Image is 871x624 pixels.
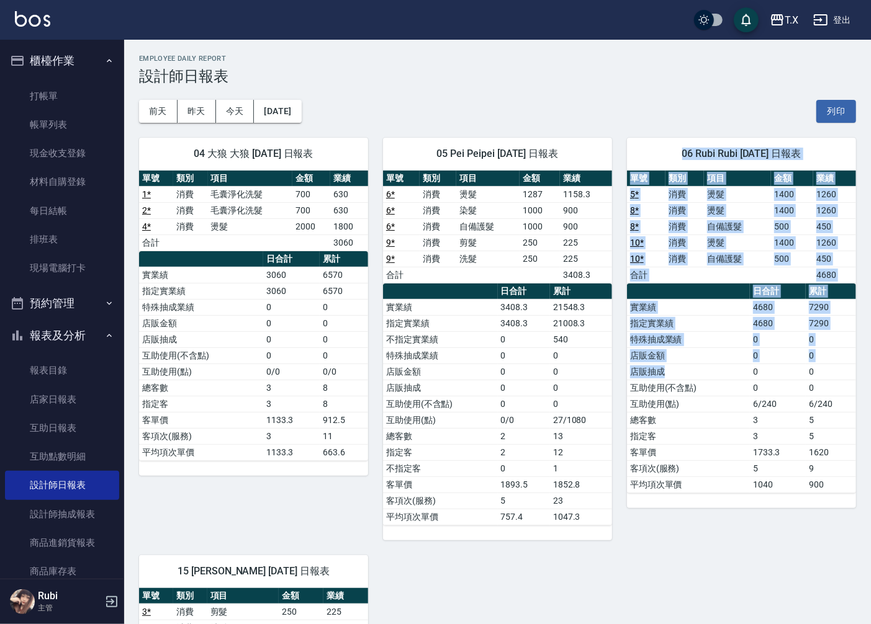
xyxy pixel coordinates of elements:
td: 9 [806,460,855,476]
img: Person [10,589,35,614]
td: 消費 [666,218,704,234]
td: 250 [520,234,560,251]
td: 1047.3 [550,509,612,525]
td: 8 [320,396,368,412]
td: 互助使用(不含點) [383,396,498,412]
td: 0 [263,331,320,347]
td: 1400 [771,186,813,202]
td: 0 [498,460,550,476]
td: 自備護髮 [704,218,771,234]
td: 0 [320,315,368,331]
td: 0/0 [320,363,368,380]
td: 消費 [173,186,207,202]
th: 類別 [420,171,456,187]
td: 21008.3 [550,315,612,331]
td: 店販抽成 [139,331,263,347]
a: 每日結帳 [5,197,119,225]
td: 毛囊淨化洗髮 [208,202,293,218]
button: 登出 [808,9,856,32]
table: a dense table [627,171,856,283]
td: 燙髮 [704,186,771,202]
td: 0 [498,331,550,347]
td: 0 [320,347,368,363]
td: 自備護髮 [456,218,520,234]
td: 630 [330,202,368,218]
td: 燙髮 [704,202,771,218]
td: 700 [292,202,330,218]
td: 1400 [771,234,813,251]
td: 特殊抽成業績 [139,299,263,315]
td: 0 [750,331,806,347]
table: a dense table [383,171,612,283]
td: 指定實業績 [383,315,498,331]
td: 1400 [771,202,813,218]
td: 店販抽成 [383,380,498,396]
td: 互助使用(點) [627,396,750,412]
th: 日合計 [263,251,320,267]
td: 店販金額 [139,315,263,331]
td: 總客數 [139,380,263,396]
button: 今天 [216,100,255,123]
td: 1620 [806,444,855,460]
td: 合計 [139,234,173,251]
td: 900 [560,202,612,218]
table: a dense table [139,251,368,461]
p: 主管 [38,602,101,613]
a: 材料自購登錄 [5,167,119,196]
button: 報表及分析 [5,319,119,352]
td: 4680 [813,267,856,283]
td: 互助使用(不含點) [627,380,750,396]
td: 1000 [520,218,560,234]
td: 5 [806,412,855,428]
th: 累計 [806,283,855,300]
th: 項目 [704,171,771,187]
td: 912.5 [320,412,368,428]
td: 毛囊淨化洗髮 [208,186,293,202]
td: 6/240 [750,396,806,412]
td: 3 [263,380,320,396]
span: 05 Pei Peipei [DATE] 日報表 [398,148,597,160]
td: 0 [806,380,855,396]
td: 11 [320,428,368,444]
td: 3 [263,396,320,412]
table: a dense table [627,283,856,493]
td: 自備護髮 [704,251,771,267]
button: 櫃檯作業 [5,45,119,77]
span: 06 Rubi Rubi [DATE] 日報表 [642,148,841,160]
a: 帳單列表 [5,110,119,139]
th: 日合計 [750,283,806,300]
td: 663.6 [320,444,368,460]
td: 4680 [750,299,806,315]
td: 實業績 [383,299,498,315]
td: 1733.3 [750,444,806,460]
td: 500 [771,251,813,267]
td: 客單價 [383,476,498,493]
td: 3408.3 [498,315,550,331]
button: 預約管理 [5,287,119,319]
td: 店販金額 [627,347,750,363]
th: 類別 [173,588,207,604]
td: 250 [279,604,323,620]
td: 0 [263,315,320,331]
td: 21548.3 [550,299,612,315]
td: 5 [750,460,806,476]
th: 項目 [207,588,279,604]
td: 特殊抽成業績 [383,347,498,363]
td: 0 [320,299,368,315]
th: 業績 [813,171,856,187]
td: 12 [550,444,612,460]
th: 累計 [550,283,612,300]
td: 1133.3 [263,412,320,428]
td: 0/0 [263,363,320,380]
td: 700 [292,186,330,202]
td: 3060 [263,267,320,283]
td: 4680 [750,315,806,331]
td: 3 [750,428,806,444]
table: a dense table [139,171,368,251]
td: 0 [750,380,806,396]
td: 0 [750,347,806,363]
td: 2 [498,444,550,460]
th: 項目 [456,171,520,187]
td: 0 [498,380,550,396]
a: 商品進銷貨報表 [5,528,119,557]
